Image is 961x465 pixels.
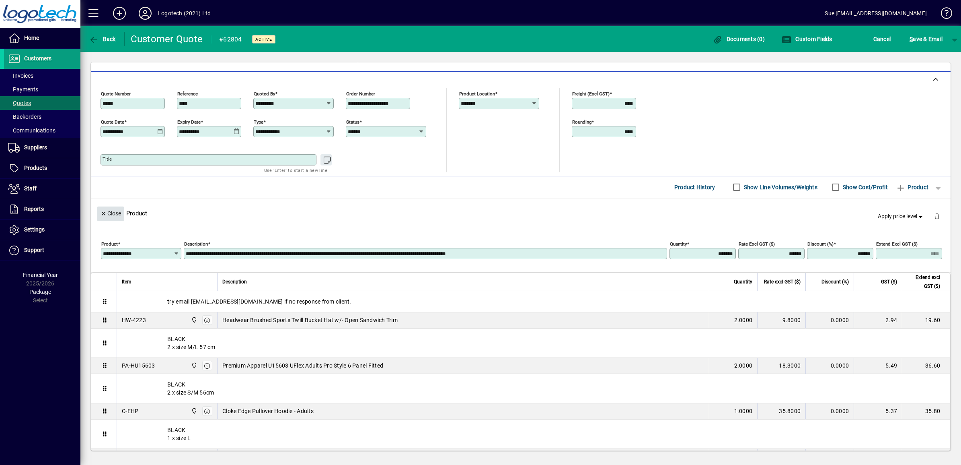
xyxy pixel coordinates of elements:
[670,241,687,246] mat-label: Quantity
[101,91,131,96] mat-label: Quote number
[825,7,927,20] div: Sue [EMAIL_ADDRESS][DOMAIN_NAME]
[8,114,41,120] span: Backorders
[762,407,801,415] div: 35.8000
[122,407,138,415] div: C-EHP
[80,32,125,46] app-page-header-button: Back
[24,165,47,171] span: Products
[927,212,947,219] app-page-header-button: Delete
[4,124,80,137] a: Communications
[122,362,155,370] div: PA-HU15603
[854,449,902,465] td: 23.24
[184,241,208,246] mat-label: Description
[902,403,950,420] td: 35.80
[8,127,55,134] span: Communications
[189,407,198,415] span: Central
[782,36,832,42] span: Custom Fields
[764,277,801,286] span: Rate excl GST ($)
[158,7,211,20] div: Logotech (2021) Ltd
[910,36,913,42] span: S
[222,316,398,324] span: Headwear Brushed Sports Twill Bucket Hat w/- Open Sandwich Trim
[254,91,275,96] mat-label: Quoted by
[95,209,126,217] app-page-header-button: Close
[87,32,118,46] button: Back
[101,241,118,246] mat-label: Product
[4,96,80,110] a: Quotes
[841,183,888,191] label: Show Cost/Profit
[117,420,950,448] div: BLACK 1 x size L
[23,272,58,278] span: Financial Year
[91,198,951,228] div: Product
[97,207,124,221] button: Close
[4,110,80,124] a: Backorders
[762,362,801,370] div: 18.3000
[24,185,37,192] span: Staff
[710,32,767,46] button: Documents (0)
[780,32,834,46] button: Custom Fields
[871,32,893,46] button: Cancel
[572,119,591,124] mat-label: Rounding
[742,183,817,191] label: Show Line Volumes/Weights
[907,273,940,291] span: Extend excl GST ($)
[805,449,854,465] td: 0.0000
[24,206,44,212] span: Reports
[734,277,752,286] span: Quantity
[132,6,158,21] button: Profile
[4,179,80,199] a: Staff
[854,312,902,329] td: 2.94
[24,247,44,253] span: Support
[734,407,753,415] span: 1.0000
[873,33,891,45] span: Cancel
[902,312,950,329] td: 19.60
[264,165,327,175] mat-hint: Use 'Enter' to start a new line
[189,361,198,370] span: Central
[219,33,242,46] div: #62804
[854,403,902,420] td: 5.37
[671,180,719,194] button: Product History
[927,207,947,226] button: Delete
[4,158,80,178] a: Products
[189,316,198,324] span: Central
[24,55,51,62] span: Customers
[713,36,765,42] span: Documents (0)
[734,316,753,324] span: 2.0000
[122,316,146,324] div: HW-4223
[459,91,495,96] mat-label: Product location
[177,91,198,96] mat-label: Reference
[892,180,932,194] button: Product
[107,6,132,21] button: Add
[876,241,918,246] mat-label: Extend excl GST ($)
[255,37,272,42] span: Active
[910,33,943,45] span: ave & Email
[572,91,610,96] mat-label: Freight (excl GST)
[122,277,131,286] span: Item
[117,374,950,403] div: BLACK 2 x size S/M 56cm
[346,91,375,96] mat-label: Order number
[674,181,715,194] span: Product History
[8,100,31,106] span: Quotes
[4,138,80,158] a: Suppliers
[131,33,203,45] div: Customer Quote
[805,358,854,374] td: 0.0000
[854,358,902,374] td: 5.49
[222,277,247,286] span: Description
[100,207,121,220] span: Close
[902,358,950,374] td: 36.60
[4,220,80,240] a: Settings
[346,119,359,124] mat-label: Status
[4,69,80,83] a: Invoices
[4,28,80,48] a: Home
[29,289,51,295] span: Package
[896,181,928,194] span: Product
[24,35,39,41] span: Home
[117,291,950,312] div: try email [EMAIL_ADDRESS][DOMAIN_NAME] if no response from client.
[24,226,45,233] span: Settings
[222,362,383,370] span: Premium Apparel U15603 UFlex Adults Pro Style 6 Panel Fitted
[762,316,801,324] div: 9.8000
[117,329,950,358] div: BLACK 2 x size M/L 57 cm
[935,2,951,28] a: Knowledge Base
[8,72,33,79] span: Invoices
[24,144,47,151] span: Suppliers
[734,362,753,370] span: 2.0000
[906,32,947,46] button: Save & Email
[881,277,897,286] span: GST ($)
